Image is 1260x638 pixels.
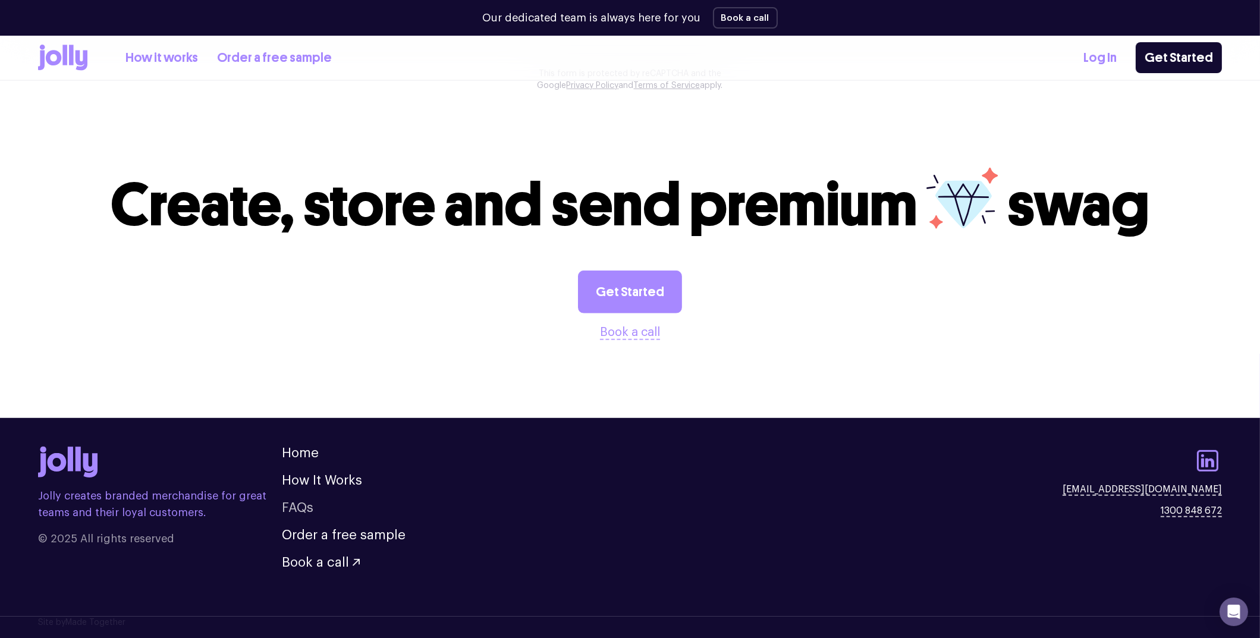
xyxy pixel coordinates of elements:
[38,530,282,547] span: © 2025 All rights reserved
[1007,169,1149,241] span: swag
[600,323,660,342] button: Book a call
[38,488,282,521] p: Jolly creates branded merchandise for great teams and their loyal customers.
[38,617,1222,629] p: Site by
[483,10,701,26] p: Our dedicated team is always here for you
[1136,42,1222,73] a: Get Started
[713,7,778,29] button: Book a call
[217,48,332,68] a: Order a free sample
[111,169,917,241] span: Create, store and send premium
[125,48,198,68] a: How it works
[1063,482,1222,496] a: [EMAIL_ADDRESS][DOMAIN_NAME]
[282,447,319,460] a: Home
[1220,598,1248,626] div: Open Intercom Messenger
[282,556,349,569] span: Book a call
[1161,504,1222,518] a: 1300 848 672
[634,81,700,90] a: Terms of Service
[578,271,682,313] a: Get Started
[282,529,406,542] a: Order a free sample
[282,501,313,514] a: FAQs
[282,474,362,487] a: How It Works
[567,81,619,90] a: Privacy Policy
[1083,48,1117,68] a: Log In
[282,556,360,569] button: Book a call
[65,618,125,627] a: Made Together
